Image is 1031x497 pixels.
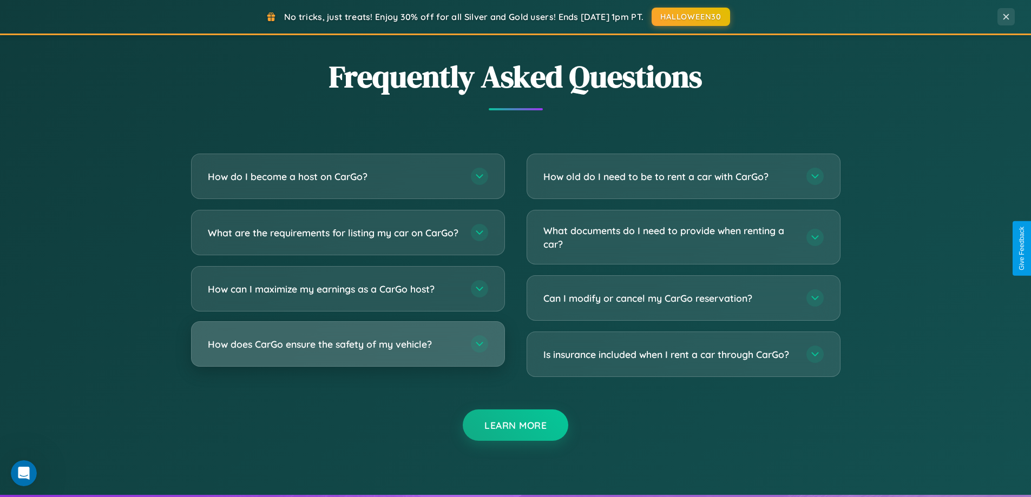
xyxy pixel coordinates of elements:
h2: Frequently Asked Questions [191,56,840,97]
button: Learn More [463,409,568,441]
h3: How old do I need to be to rent a car with CarGo? [543,170,796,183]
h3: How can I maximize my earnings as a CarGo host? [208,282,460,296]
h3: What documents do I need to provide when renting a car? [543,224,796,250]
h3: How do I become a host on CarGo? [208,170,460,183]
span: No tricks, just treats! Enjoy 30% off for all Silver and Gold users! Ends [DATE] 1pm PT. [284,11,643,22]
h3: Is insurance included when I rent a car through CarGo? [543,348,796,361]
button: HALLOWEEN30 [652,8,730,26]
h3: Can I modify or cancel my CarGo reservation? [543,291,796,305]
div: Give Feedback [1018,227,1026,270]
iframe: Intercom live chat [11,460,37,486]
h3: How does CarGo ensure the safety of my vehicle? [208,337,460,351]
h3: What are the requirements for listing my car on CarGo? [208,226,460,240]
